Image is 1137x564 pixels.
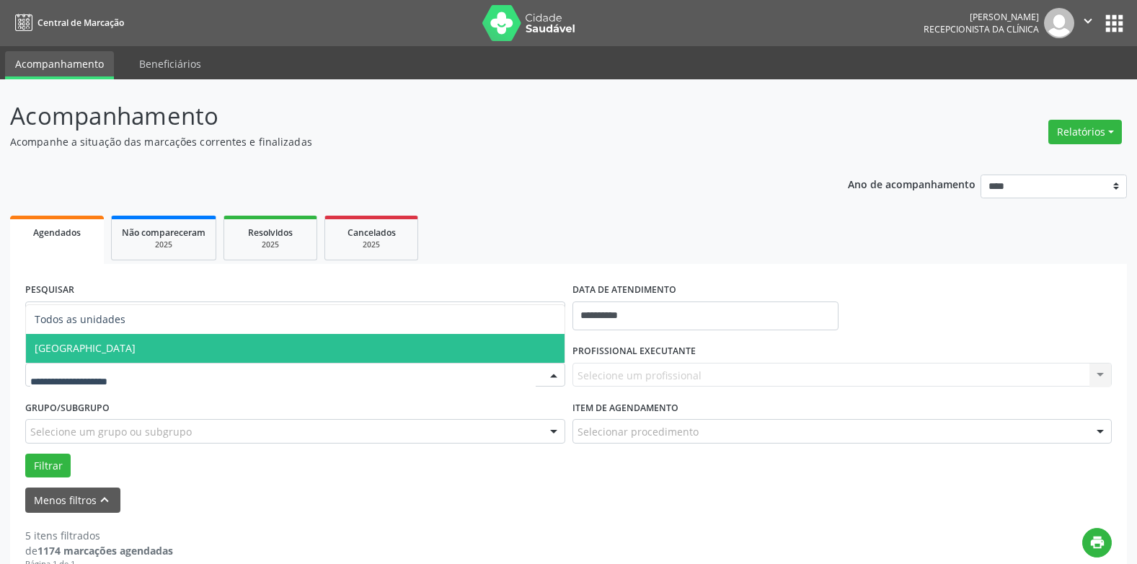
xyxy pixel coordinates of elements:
div: 2025 [335,239,407,250]
a: Beneficiários [129,51,211,76]
p: Acompanhe a situação das marcações correntes e finalizadas [10,134,792,149]
img: img [1044,8,1074,38]
p: Acompanhamento [10,98,792,134]
span: [GEOGRAPHIC_DATA] [35,341,136,355]
span: Resolvidos [248,226,293,239]
label: Grupo/Subgrupo [25,397,110,419]
div: 2025 [122,239,205,250]
span: Cancelados [348,226,396,239]
i: keyboard_arrow_up [97,492,112,508]
a: Acompanhamento [5,51,114,79]
i:  [1080,13,1096,29]
div: de [25,543,173,558]
label: PROFISSIONAL EXECUTANTE [572,340,696,363]
strong: 1174 marcações agendadas [37,544,173,558]
span: Central de Marcação [37,17,124,29]
button: Menos filtroskeyboard_arrow_up [25,488,120,513]
div: [PERSON_NAME] [924,11,1039,23]
span: Agendados [33,226,81,239]
button:  [1074,8,1102,38]
span: Selecione um grupo ou subgrupo [30,424,192,439]
span: Recepcionista da clínica [924,23,1039,35]
button: Filtrar [25,454,71,478]
button: print [1082,528,1112,558]
div: 2025 [234,239,306,250]
div: 5 itens filtrados [25,528,173,543]
span: Todos as unidades [35,312,125,326]
span: Não compareceram [122,226,205,239]
p: Ano de acompanhamento [848,175,975,193]
label: PESQUISAR [25,279,74,301]
label: Item de agendamento [572,397,678,419]
button: apps [1102,11,1127,36]
a: Central de Marcação [10,11,124,35]
button: Relatórios [1048,120,1122,144]
i: print [1089,534,1105,550]
label: DATA DE ATENDIMENTO [572,279,676,301]
span: Selecionar procedimento [578,424,699,439]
